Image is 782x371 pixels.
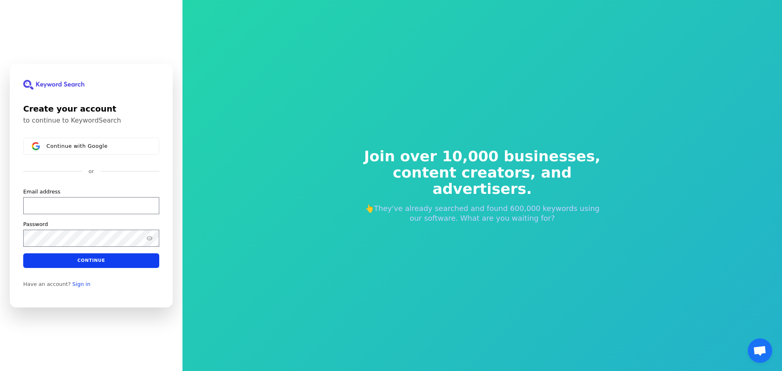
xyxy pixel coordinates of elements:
a: Chat öffnen [748,338,772,363]
button: Continue [23,253,159,268]
span: Join over 10,000 businesses, [358,148,606,165]
span: content creators, and advertisers. [358,165,606,197]
p: or [88,168,94,175]
h1: Create your account [23,103,159,115]
button: Show password [145,233,154,243]
span: Continue with Google [46,143,108,149]
button: Sign in with GoogleContinue with Google [23,138,159,155]
p: to continue to KeywordSearch [23,116,159,125]
span: Have an account? [23,281,71,287]
a: Sign in [72,281,90,287]
p: 👆They've already searched and found 600,000 keywords using our software. What are you waiting for? [358,204,606,223]
label: Email address [23,188,60,195]
img: Sign in with Google [32,142,40,150]
img: KeywordSearch [23,80,84,90]
label: Password [23,220,48,228]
